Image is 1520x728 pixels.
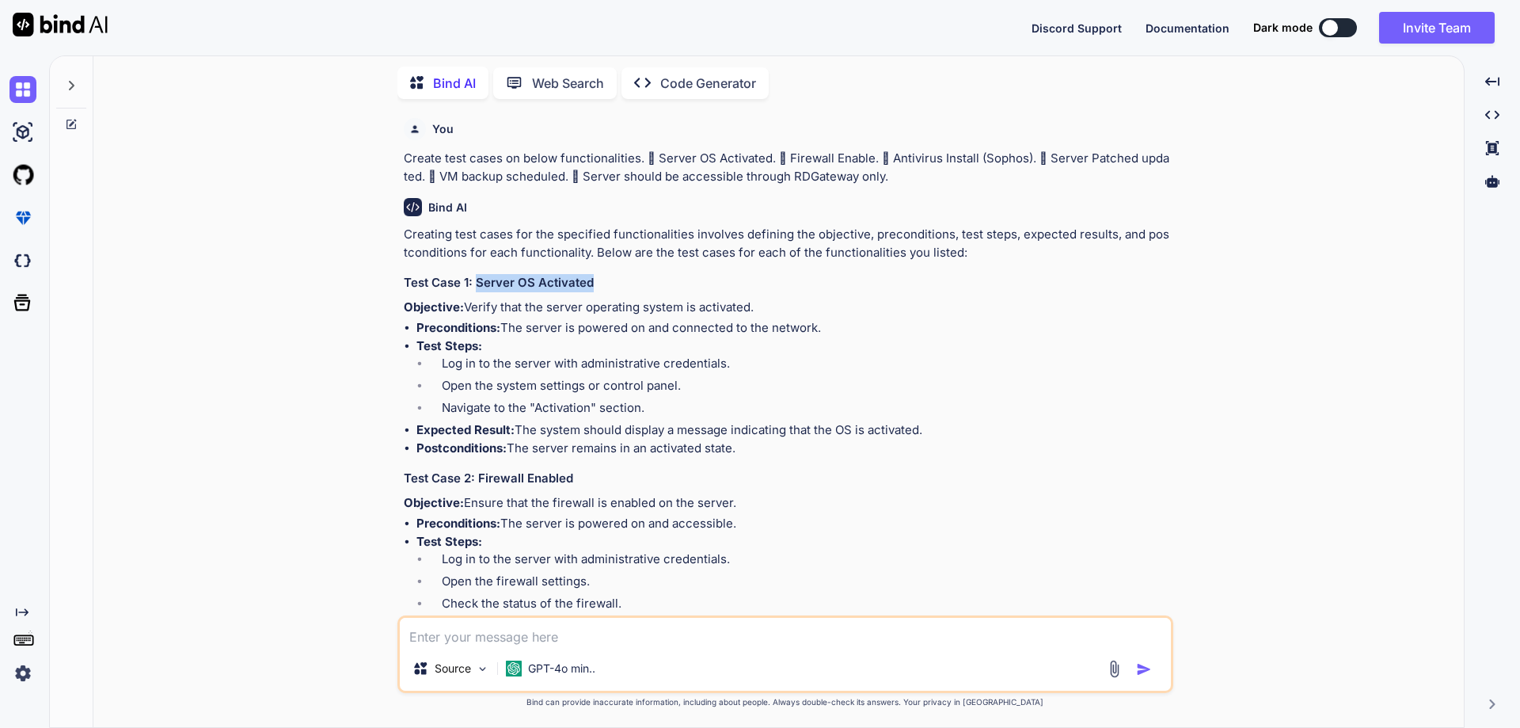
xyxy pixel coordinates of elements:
[1146,21,1229,35] span: Documentation
[404,226,1170,261] p: Creating test cases for the specified functionalities involves defining the objective, preconditi...
[9,204,36,231] img: premium
[9,76,36,103] img: chat
[1032,21,1122,35] span: Discord Support
[397,696,1173,708] p: Bind can provide inaccurate information, including about people. Always double-check its answers....
[433,74,476,93] p: Bind AI
[476,662,489,676] img: Pick Models
[9,247,36,274] img: darkCloudIdeIcon
[429,595,1170,617] li: Check the status of the firewall.
[9,162,36,189] img: githubLight
[404,299,1170,317] p: Verify that the server operating system is activated.
[404,495,464,510] strong: Objective:
[432,121,454,137] h6: You
[660,74,756,93] p: Code Generator
[1253,20,1313,36] span: Dark mode
[416,422,515,437] strong: Expected Result:
[1136,661,1152,677] img: icon
[416,338,482,353] strong: Test Steps:
[1379,12,1495,44] button: Invite Team
[506,661,522,677] img: GPT-4o mini
[416,440,507,455] strong: Postconditions:
[416,516,500,531] strong: Preconditions:
[416,534,482,549] strong: Test Steps:
[435,661,471,677] p: Source
[416,440,1170,458] li: The server remains in an activated state.
[429,399,1170,421] li: Navigate to the "Activation" section.
[1105,660,1123,678] img: attachment
[416,515,1170,533] li: The server is powered on and accessible.
[532,74,604,93] p: Web Search
[428,200,467,215] h6: Bind AI
[416,320,500,335] strong: Preconditions:
[429,377,1170,399] li: Open the system settings or control panel.
[416,319,1170,337] li: The server is powered on and connected to the network.
[404,494,1170,513] p: Ensure that the firewall is enabled on the server.
[1146,20,1229,36] button: Documentation
[404,299,464,314] strong: Objective:
[404,470,1170,488] h3: Test Case 2: Firewall Enabled
[416,421,1170,440] li: The system should display a message indicating that the OS is activated.
[429,355,1170,377] li: Log in to the server with administrative credentials.
[13,13,108,36] img: Bind AI
[9,119,36,146] img: ai-studio
[429,573,1170,595] li: Open the firewall settings.
[9,660,36,687] img: settings
[429,551,1170,573] li: Log in to the server with administrative credentials.
[1032,20,1122,36] button: Discord Support
[404,274,1170,292] h3: Test Case 1: Server OS Activated
[528,661,595,677] p: GPT-4o min..
[404,150,1170,185] p: Create test cases on below functionalities.  Server OS Activated.  Firewall Enable.  Antivirus...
